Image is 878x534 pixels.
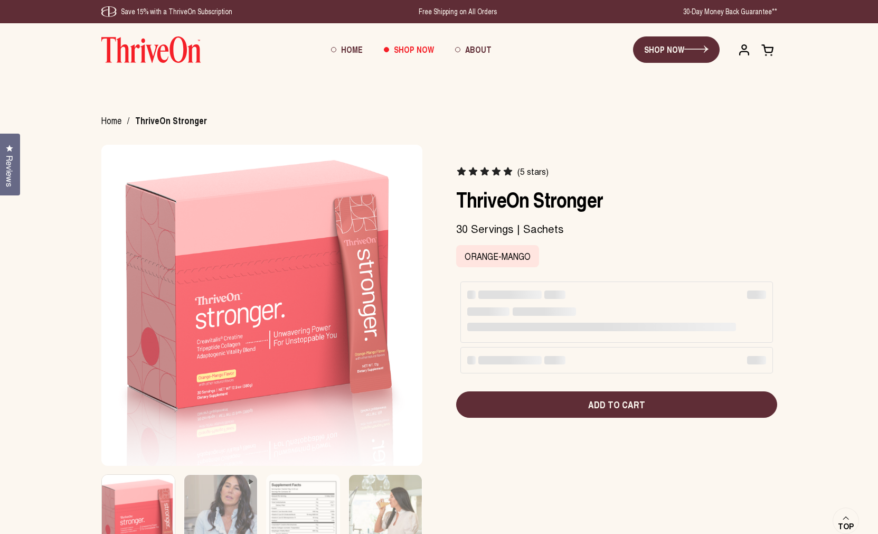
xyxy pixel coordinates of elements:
a: Shop Now [373,35,445,64]
div: 30-Day Money Back Guarantee** [683,6,777,17]
a: Home [101,114,121,127]
span: / [127,116,129,126]
a: About [445,35,502,64]
span: Reviews [3,155,16,187]
a: Home [320,35,373,64]
nav: breadcrumbs [101,116,220,126]
p: 30 Servings | Sachets [456,222,777,236]
a: SHOP NOW [633,36,720,63]
img: Box of ThriveOn Stronger supplement with a pink design on a white background [101,145,422,466]
button: Add to cart [456,391,777,418]
span: About [465,43,492,55]
span: Top [838,522,854,531]
h1: ThriveOn Stronger [456,186,777,212]
label: Orange-Mango [456,245,539,267]
span: Shop Now [394,43,434,55]
div: Free Shipping on All Orders [419,6,497,17]
span: ThriveOn Stronger [135,116,207,126]
span: Home [341,43,363,55]
span: Add to cart [465,398,769,411]
div: Save 15% with a ThriveOn Subscription [101,6,232,17]
span: (5 stars) [517,166,549,177]
iframe: Gorgias live chat messenger [825,484,867,523]
span: Home [101,114,121,128]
